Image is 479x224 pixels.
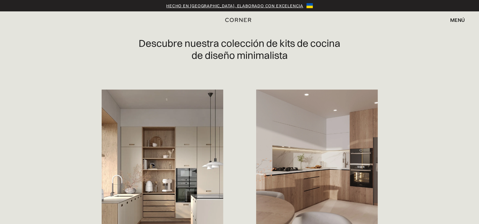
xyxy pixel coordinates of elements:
div: menú [444,15,465,25]
a: hogar [223,16,256,24]
a: Hecho en [GEOGRAPHIC_DATA], elaborado con excelencia [166,3,303,9]
div: menú [450,17,465,22]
